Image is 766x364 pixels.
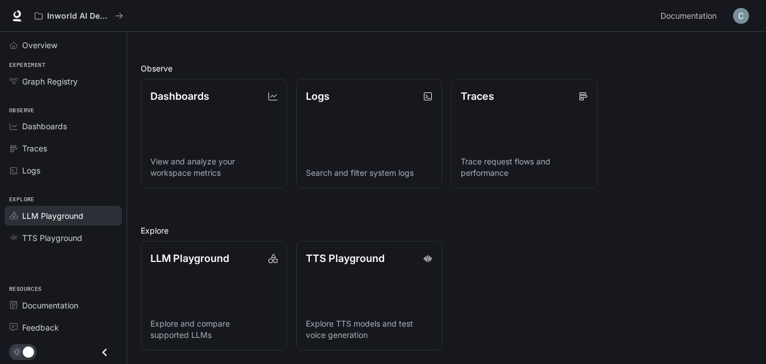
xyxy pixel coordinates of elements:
span: Feedback [22,321,59,333]
a: Graph Registry [5,71,122,91]
a: LLM PlaygroundExplore and compare supported LLMs [141,241,287,350]
span: LLM Playground [22,210,83,222]
a: TracesTrace request flows and performance [451,79,597,188]
a: Documentation [5,295,122,315]
p: Dashboards [150,88,209,104]
button: All workspaces [30,5,128,27]
p: Search and filter system logs [306,167,433,179]
span: Traces [22,142,47,154]
a: Overview [5,35,122,55]
a: LLM Playground [5,206,122,226]
a: Documentation [656,5,725,27]
span: Documentation [22,299,78,311]
button: Close drawer [92,341,117,364]
span: Graph Registry [22,75,78,87]
span: TTS Playground [22,232,82,244]
h2: Observe [141,62,752,74]
a: Dashboards [5,116,122,136]
p: LLM Playground [150,251,229,266]
a: TTS Playground [5,228,122,248]
img: User avatar [733,8,749,24]
p: Logs [306,88,330,104]
p: Explore and compare supported LLMs [150,318,277,341]
h2: Explore [141,225,752,236]
span: Dark mode toggle [23,345,34,358]
a: LogsSearch and filter system logs [296,79,443,188]
button: User avatar [730,5,752,27]
p: Inworld AI Demos [47,11,111,21]
span: Logs [22,164,40,176]
p: TTS Playground [306,251,385,266]
a: Logs [5,160,122,180]
a: Traces [5,138,122,158]
p: Explore TTS models and test voice generation [306,318,433,341]
span: Documentation [660,9,717,23]
p: View and analyze your workspace metrics [150,156,277,179]
a: DashboardsView and analyze your workspace metrics [141,79,287,188]
span: Overview [22,39,57,51]
a: Feedback [5,318,122,337]
span: Dashboards [22,120,67,132]
p: Traces [461,88,494,104]
a: TTS PlaygroundExplore TTS models and test voice generation [296,241,443,350]
p: Trace request flows and performance [461,156,588,179]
